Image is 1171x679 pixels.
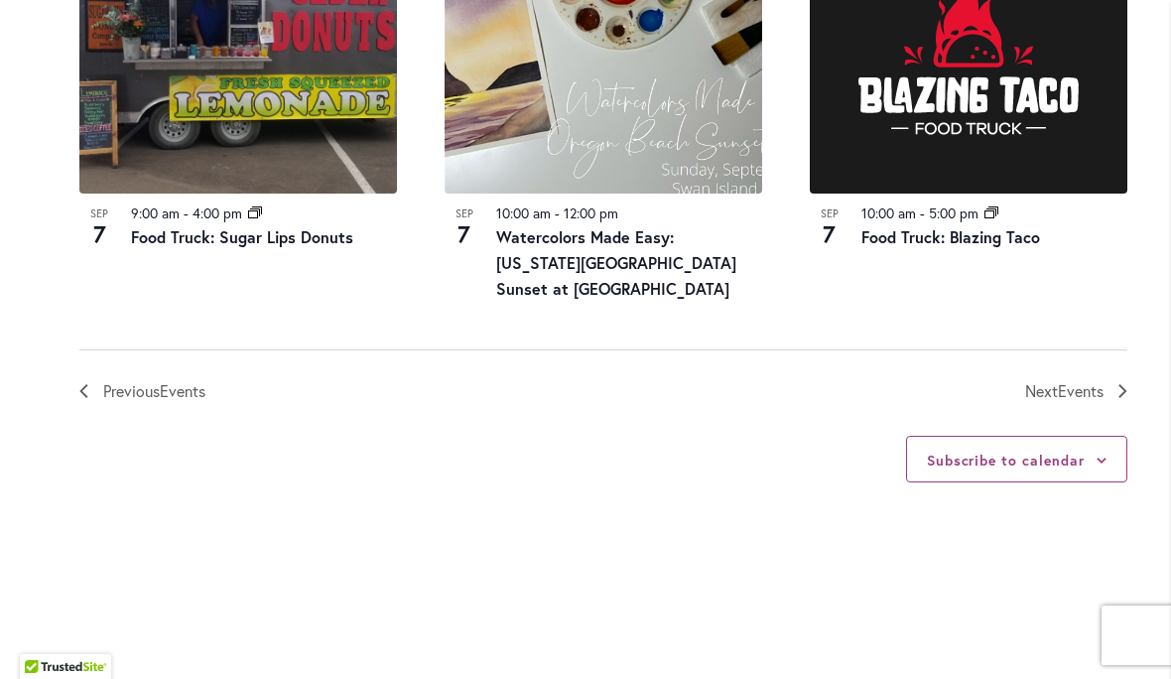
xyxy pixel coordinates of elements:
[160,380,205,401] span: Events
[810,217,849,251] span: 7
[927,451,1085,470] button: Subscribe to calendar
[445,205,484,222] span: Sep
[920,204,925,222] span: -
[1058,380,1104,401] span: Events
[861,204,916,222] time: 10:00 am
[555,204,560,222] span: -
[15,609,70,664] iframe: Launch Accessibility Center
[810,205,849,222] span: Sep
[861,226,1040,247] a: Food Truck: Blazing Taco
[79,378,205,404] a: Previous Events
[79,205,119,222] span: Sep
[131,204,180,222] time: 9:00 am
[1025,378,1104,404] span: Next
[131,226,353,247] a: Food Truck: Sugar Lips Donuts
[103,378,205,404] span: Previous
[445,217,484,251] span: 7
[496,226,736,299] a: Watercolors Made Easy: [US_STATE][GEOGRAPHIC_DATA] Sunset at [GEOGRAPHIC_DATA]
[193,204,242,222] time: 4:00 pm
[929,204,978,222] time: 5:00 pm
[1025,378,1127,404] a: Next Events
[184,204,189,222] span: -
[79,217,119,251] span: 7
[564,204,618,222] time: 12:00 pm
[496,204,551,222] time: 10:00 am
